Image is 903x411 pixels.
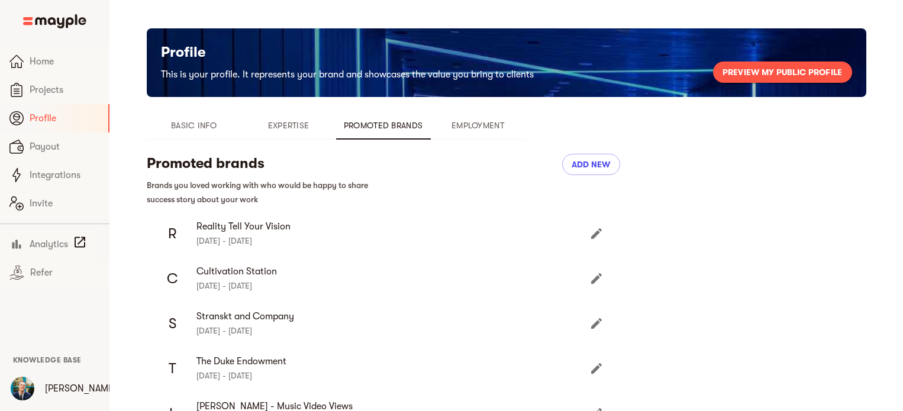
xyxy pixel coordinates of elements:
h6: This is your profile. It represents your brand and showcases the value you bring to clients [161,66,534,83]
p: [DATE] - [DATE] [196,323,592,338]
p: [DATE] - [DATE] [196,368,592,383]
span: Payout [30,140,100,154]
span: Refer [30,266,100,280]
span: Profile [30,111,99,125]
div: R [156,217,189,250]
img: Main logo [23,14,86,28]
span: Analytics [30,237,68,251]
button: Edit [582,219,611,248]
span: The Duke Endowment [196,354,592,368]
span: Stranskt and Company [196,309,592,323]
span: Projects [30,83,100,97]
p: [DATE] - [DATE] [196,234,592,248]
h6: Brands you loved working with who would be happy to share success story about your work [147,178,383,206]
button: Add new [562,154,620,175]
h5: Promoted brands [147,154,383,173]
img: YZZgCb1fS5ussBl3eJIV [11,377,34,400]
span: Basic Info [154,118,234,132]
span: Home [30,54,100,69]
span: Cultivation Station [196,264,592,279]
p: [DATE] - [DATE] [196,279,592,293]
div: S [156,307,189,340]
p: [PERSON_NAME] [45,381,117,396]
span: Add new [572,157,611,171]
button: Edit [582,354,611,383]
span: Knowledge Base [13,356,82,364]
button: User Menu [4,370,41,407]
span: Employment [438,118,518,132]
button: Edit [582,264,611,293]
h5: Profile [161,43,534,62]
span: Preview my public profile [723,65,843,79]
button: Edit [582,309,611,338]
span: Reality Tell Your Vision [196,219,592,234]
div: C [156,262,189,295]
span: Invite [30,196,100,211]
span: Expertise [249,118,329,132]
span: Integrations [30,168,100,182]
button: Preview my public profile [713,62,852,83]
div: T [156,352,189,385]
a: Knowledge Base [13,355,82,364]
iframe: Chat Widget [844,354,903,411]
span: Promoted Brands [343,118,424,132]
